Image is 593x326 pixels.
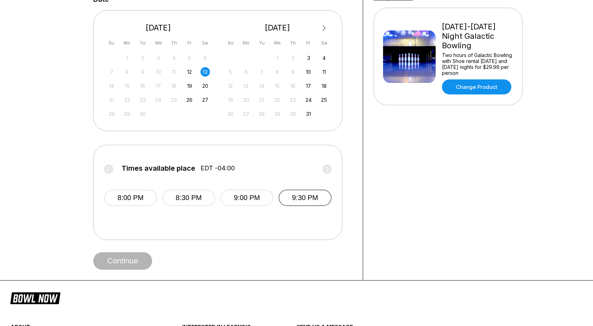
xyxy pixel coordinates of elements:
div: Choose Friday, September 12th, 2025 [185,67,194,77]
div: Not available Friday, September 5th, 2025 [185,53,194,63]
div: Choose Saturday, October 4th, 2025 [319,53,329,63]
div: Not available Tuesday, October 14th, 2025 [257,81,266,91]
img: Friday-Saturday Night Galactic Bowling [383,30,436,83]
div: Not available Sunday, October 19th, 2025 [226,95,235,105]
div: [DATE] [223,23,332,33]
div: Choose Saturday, October 25th, 2025 [319,95,329,105]
div: Choose Saturday, October 18th, 2025 [319,81,329,91]
span: Times available place [122,164,195,172]
div: [DATE] [104,23,213,33]
div: Not available Thursday, September 11th, 2025 [169,67,179,77]
div: Su [107,38,116,48]
div: Not available Tuesday, September 16th, 2025 [138,81,148,91]
div: Not available Sunday, October 26th, 2025 [226,109,235,119]
div: Not available Sunday, September 28th, 2025 [107,109,116,119]
div: Choose Friday, October 24th, 2025 [304,95,313,105]
div: Not available Monday, October 6th, 2025 [241,67,251,77]
div: Sa [319,38,329,48]
div: Choose Saturday, September 13th, 2025 [200,67,210,77]
div: Not available Wednesday, October 8th, 2025 [273,67,282,77]
div: Not available Monday, September 15th, 2025 [122,81,132,91]
div: Not available Thursday, October 2nd, 2025 [288,53,298,63]
div: Choose Friday, October 17th, 2025 [304,81,313,91]
div: Not available Wednesday, October 15th, 2025 [273,81,282,91]
div: Th [288,38,298,48]
div: Not available Monday, September 29th, 2025 [122,109,132,119]
div: Not available Sunday, September 7th, 2025 [107,67,116,77]
div: Not available Wednesday, October 29th, 2025 [273,109,282,119]
div: Sa [200,38,210,48]
div: Mo [122,38,132,48]
div: Not available Tuesday, October 7th, 2025 [257,67,266,77]
div: Not available Thursday, September 25th, 2025 [169,95,179,105]
button: 9:00 PM [220,190,273,206]
div: Choose Friday, October 31st, 2025 [304,109,313,119]
div: Su [226,38,235,48]
button: Next Month [319,23,330,34]
div: Not available Monday, October 27th, 2025 [241,109,251,119]
div: Not available Thursday, September 4th, 2025 [169,53,179,63]
div: Fr [185,38,194,48]
div: Not available Wednesday, September 24th, 2025 [154,95,163,105]
div: Th [169,38,179,48]
div: [DATE]-[DATE] Night Galactic Bowling [442,22,513,50]
div: Not available Tuesday, October 28th, 2025 [257,109,266,119]
a: Change Product [442,79,511,94]
div: Not available Sunday, September 21st, 2025 [107,95,116,105]
div: We [154,38,163,48]
span: EDT -04:00 [200,164,235,172]
div: Tu [138,38,148,48]
div: Two hours of Galactic Bowling with Shoe rental [DATE] and [DATE] nights for $29.99 per person [442,52,513,76]
div: Not available Wednesday, September 3rd, 2025 [154,53,163,63]
div: Tu [257,38,266,48]
div: Not available Monday, October 13th, 2025 [241,81,251,91]
div: Not available Tuesday, September 30th, 2025 [138,109,148,119]
div: Not available Monday, September 22nd, 2025 [122,95,132,105]
div: Not available Wednesday, September 17th, 2025 [154,81,163,91]
div: Not available Monday, October 20th, 2025 [241,95,251,105]
div: Choose Friday, September 26th, 2025 [185,95,194,105]
div: Not available Tuesday, October 21st, 2025 [257,95,266,105]
div: Choose Saturday, October 11th, 2025 [319,67,329,77]
div: Not available Saturday, September 6th, 2025 [200,53,210,63]
div: month 2025-10 [225,52,330,119]
div: Mo [241,38,251,48]
div: Not available Sunday, October 12th, 2025 [226,81,235,91]
div: month 2025-09 [106,52,211,119]
div: Choose Friday, October 3rd, 2025 [304,53,313,63]
div: Choose Friday, September 19th, 2025 [185,81,194,91]
div: Choose Friday, October 10th, 2025 [304,67,313,77]
button: 9:30 PM [279,190,332,206]
div: Not available Thursday, October 9th, 2025 [288,67,298,77]
div: Choose Saturday, September 20th, 2025 [200,81,210,91]
div: Not available Wednesday, October 22nd, 2025 [273,95,282,105]
div: Not available Thursday, October 16th, 2025 [288,81,298,91]
div: Not available Thursday, October 30th, 2025 [288,109,298,119]
div: Choose Saturday, September 27th, 2025 [200,95,210,105]
div: We [273,38,282,48]
div: Not available Sunday, September 14th, 2025 [107,81,116,91]
div: Not available Monday, September 8th, 2025 [122,67,132,77]
div: Not available Tuesday, September 23rd, 2025 [138,95,148,105]
button: 8:00 PM [104,190,157,206]
div: Not available Thursday, September 18th, 2025 [169,81,179,91]
div: Not available Wednesday, October 1st, 2025 [273,53,282,63]
div: Not available Monday, September 1st, 2025 [122,53,132,63]
div: Not available Thursday, October 23rd, 2025 [288,95,298,105]
div: Not available Tuesday, September 9th, 2025 [138,67,148,77]
div: Not available Sunday, October 5th, 2025 [226,67,235,77]
button: 8:30 PM [162,190,215,206]
div: Not available Tuesday, September 2nd, 2025 [138,53,148,63]
div: Not available Wednesday, September 10th, 2025 [154,67,163,77]
div: Fr [304,38,313,48]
